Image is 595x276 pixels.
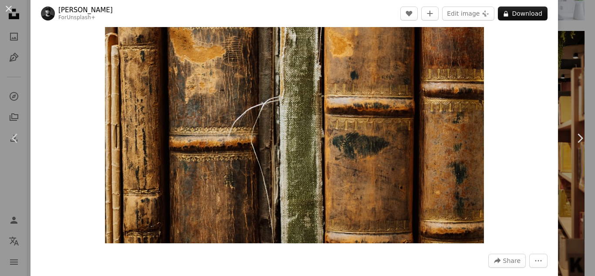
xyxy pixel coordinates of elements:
[503,254,521,267] span: Share
[67,14,95,20] a: Unsplash+
[41,7,55,20] img: Go to Frank van Hulst's profile
[529,254,548,268] button: More Actions
[421,7,439,20] button: Add to Collection
[565,96,595,180] a: Next
[58,6,113,14] a: [PERSON_NAME]
[58,14,113,21] div: For
[400,7,418,20] button: Like
[488,254,526,268] button: Share this image
[442,7,494,20] button: Edit image
[498,7,548,20] button: Download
